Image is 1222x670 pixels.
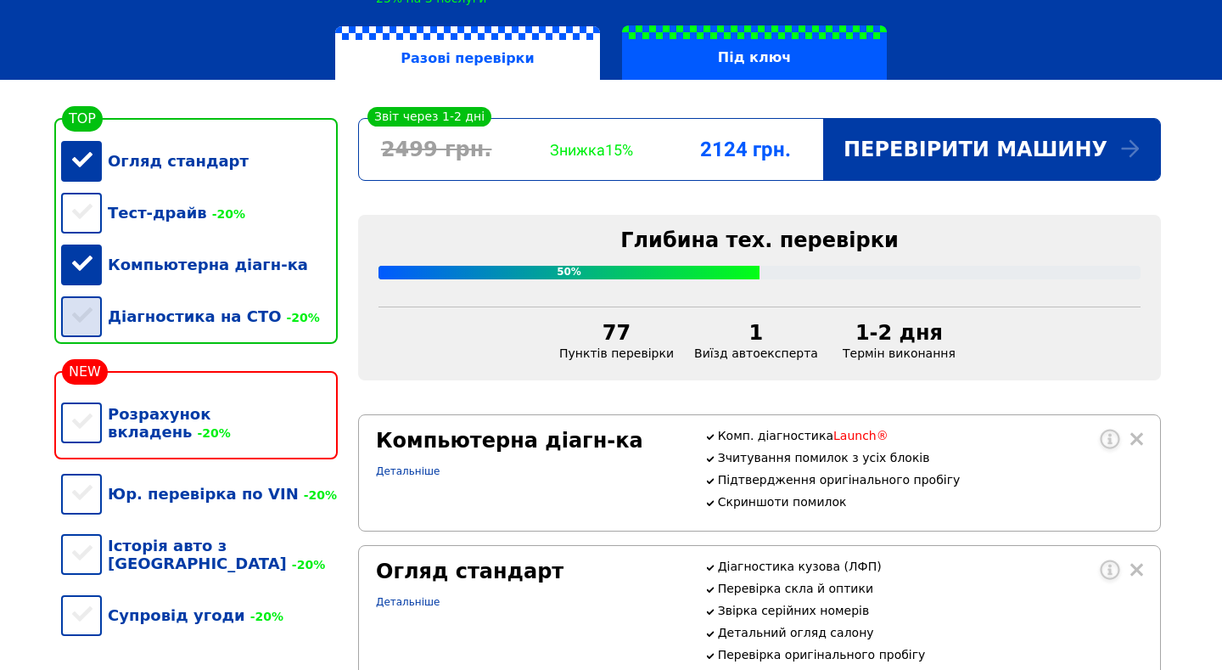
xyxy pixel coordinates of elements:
div: Огляд стандарт [61,135,338,187]
p: Звірка серійних номерів [718,604,1143,617]
p: Підтвердження оригінального пробігу [718,473,1143,487]
div: Юр. перевірка по VIN [61,468,338,520]
span: -20% [299,488,337,502]
label: Під ключ [622,25,887,80]
a: Детальніше [376,465,440,477]
div: Компьютерна діагн-ка [376,429,684,453]
span: 15% [605,141,633,159]
span: -20% [193,426,231,440]
p: Перевірка скла й оптики [718,582,1143,595]
p: Детальний огляд салону [718,626,1143,639]
div: Термін виконання [828,321,970,360]
div: Пунктів перевірки [549,321,684,360]
div: Супровід угоди [61,589,338,641]
span: -20% [287,558,325,571]
span: -20% [245,610,283,623]
div: Знижка [513,141,668,159]
div: Компьютерна діагн-ка [61,239,338,290]
span: -20% [207,207,245,221]
div: 1-2 дня [838,321,960,345]
p: Перевірка оригінального пробігу [718,648,1143,662]
div: Огляд стандарт [376,560,684,583]
div: 50% [378,266,760,279]
label: Разові перевірки [335,26,600,81]
div: Глибина тех. перевірки [378,228,1141,252]
div: Розрахунок вкладень [61,388,338,458]
span: -20% [282,311,320,324]
div: 1 [694,321,818,345]
div: Історія авто з [GEOGRAPHIC_DATA] [61,520,338,589]
div: Діагностика на СТО [61,290,338,342]
div: Перевірити машину [823,119,1160,180]
p: Діагностика кузова (ЛФП) [718,560,1143,573]
p: Скриншоти помилок [718,495,1143,509]
a: Під ключ [611,25,898,80]
div: 2124 грн. [669,138,823,161]
a: Детальніше [376,596,440,608]
p: Комп. діагностика [718,429,1143,442]
div: Тест-драйв [61,187,338,239]
div: Виїзд автоексперта [684,321,828,360]
div: 77 [559,321,674,345]
span: Launch® [833,429,888,442]
div: 2499 грн. [359,138,513,161]
p: Зчитування помилок з усіх блоків [718,451,1143,464]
